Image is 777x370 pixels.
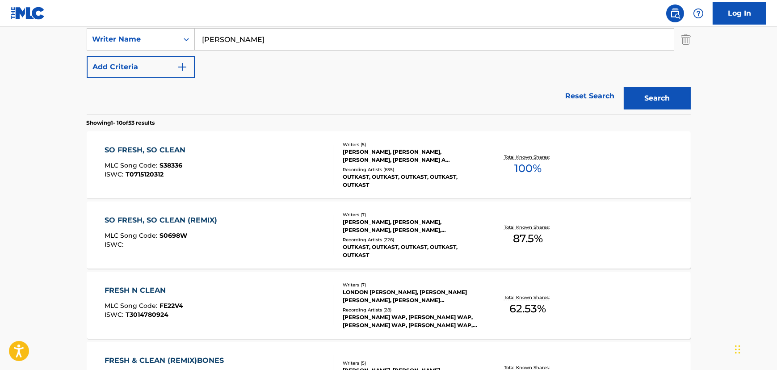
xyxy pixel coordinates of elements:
[735,336,740,363] div: Drag
[87,119,155,127] p: Showing 1 - 10 of 53 results
[514,160,542,177] span: 100 %
[92,34,173,45] div: Writer Name
[87,56,195,78] button: Add Criteria
[105,215,222,226] div: SO FRESH, SO CLEAN (REMIX)
[177,62,188,72] img: 9d2ae6d4665cec9f34b9.svg
[504,154,552,160] p: Total Known Shares:
[160,231,187,240] span: S0698W
[160,161,182,169] span: S38336
[105,170,126,178] span: ISWC :
[160,302,183,310] span: FE22V4
[343,141,478,148] div: Writers ( 5 )
[105,161,160,169] span: MLC Song Code :
[561,86,619,106] a: Reset Search
[105,355,228,366] div: FRESH & CLEAN (REMIX)BONES
[693,8,704,19] img: help
[713,2,766,25] a: Log In
[105,285,183,296] div: FRESH N CLEAN
[624,87,691,109] button: Search
[343,288,478,304] div: LONDON [PERSON_NAME], [PERSON_NAME] [PERSON_NAME], [PERSON_NAME] [PERSON_NAME] [PERSON_NAME], [PE...
[509,301,546,317] span: 62.53 %
[513,231,543,247] span: 87.5 %
[11,7,45,20] img: MLC Logo
[670,8,680,19] img: search
[343,243,478,259] div: OUTKAST, OUTKAST, OUTKAST, OUTKAST, OUTKAST
[105,231,160,240] span: MLC Song Code :
[87,0,691,114] form: Search Form
[666,4,684,22] a: Public Search
[126,170,164,178] span: T0715120312
[343,166,478,173] div: Recording Artists ( 635 )
[732,327,777,370] iframe: Chat Widget
[343,313,478,329] div: [PERSON_NAME] WAP, [PERSON_NAME] WAP, [PERSON_NAME] WAP, [PERSON_NAME] WAP, [PERSON_NAME] WAP
[504,224,552,231] p: Total Known Shares:
[343,218,478,234] div: [PERSON_NAME], [PERSON_NAME], [PERSON_NAME], [PERSON_NAME], [PERSON_NAME], [PERSON_NAME], [PERSON...
[87,202,691,269] a: SO FRESH, SO CLEAN (REMIX)MLC Song Code:S0698WISWC:Writers (7)[PERSON_NAME], [PERSON_NAME], [PERS...
[87,131,691,198] a: SO FRESH, SO CLEANMLC Song Code:S38336ISWC:T0715120312Writers (5)[PERSON_NAME], [PERSON_NAME], [P...
[343,211,478,218] div: Writers ( 7 )
[689,4,707,22] div: Help
[343,173,478,189] div: OUTKAST, OUTKAST, OUTKAST, OUTKAST, OUTKAST
[681,28,691,50] img: Delete Criterion
[126,311,168,319] span: T3014780924
[343,282,478,288] div: Writers ( 7 )
[343,236,478,243] div: Recording Artists ( 226 )
[343,360,478,366] div: Writers ( 5 )
[105,311,126,319] span: ISWC :
[343,307,478,313] div: Recording Artists ( 28 )
[504,294,552,301] p: Total Known Shares:
[105,240,126,248] span: ISWC :
[343,148,478,164] div: [PERSON_NAME], [PERSON_NAME], [PERSON_NAME], [PERSON_NAME] A [PERSON_NAME] [PERSON_NAME]
[87,272,691,339] a: FRESH N CLEANMLC Song Code:FE22V4ISWC:T3014780924Writers (7)LONDON [PERSON_NAME], [PERSON_NAME] [...
[105,145,190,156] div: SO FRESH, SO CLEAN
[105,302,160,310] span: MLC Song Code :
